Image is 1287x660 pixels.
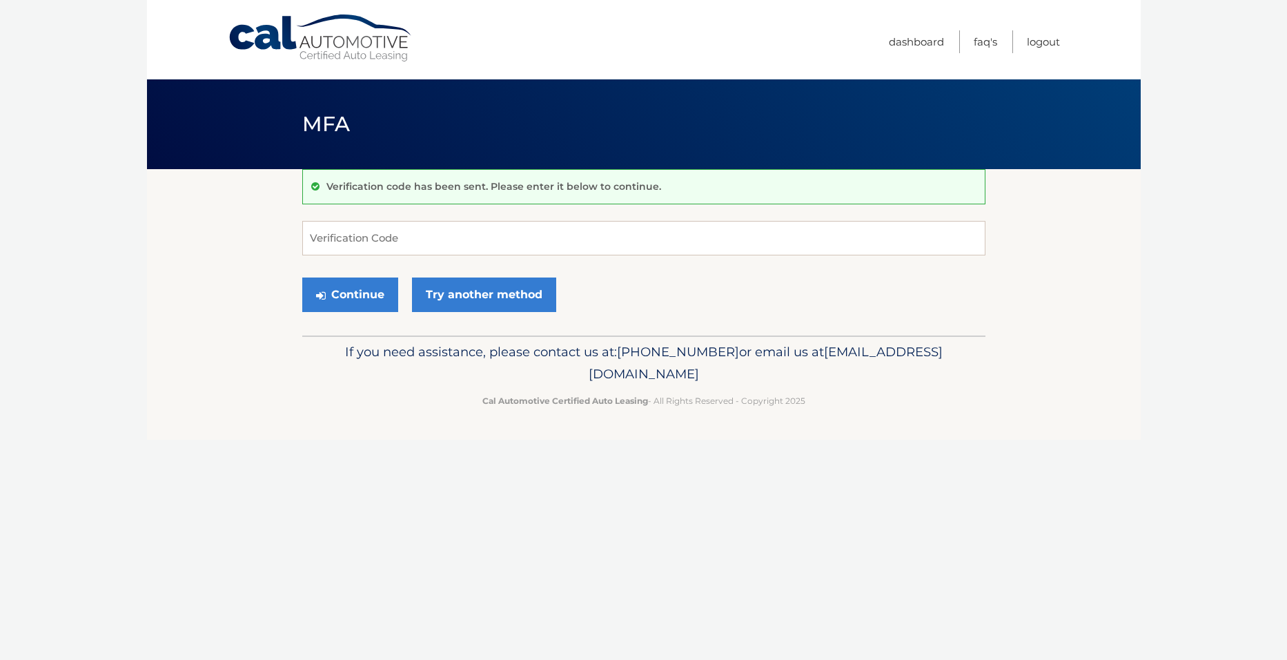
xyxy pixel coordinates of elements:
span: [EMAIL_ADDRESS][DOMAIN_NAME] [589,344,943,382]
span: [PHONE_NUMBER] [617,344,739,360]
p: - All Rights Reserved - Copyright 2025 [311,394,976,408]
a: Logout [1027,30,1060,53]
strong: Cal Automotive Certified Auto Leasing [482,396,648,406]
span: MFA [302,111,351,137]
button: Continue [302,278,398,312]
a: Dashboard [889,30,944,53]
p: Verification code has been sent. Please enter it below to continue. [326,180,661,193]
a: Cal Automotive [228,14,414,63]
a: FAQ's [974,30,997,53]
p: If you need assistance, please contact us at: or email us at [311,341,976,385]
input: Verification Code [302,221,985,255]
a: Try another method [412,278,556,312]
